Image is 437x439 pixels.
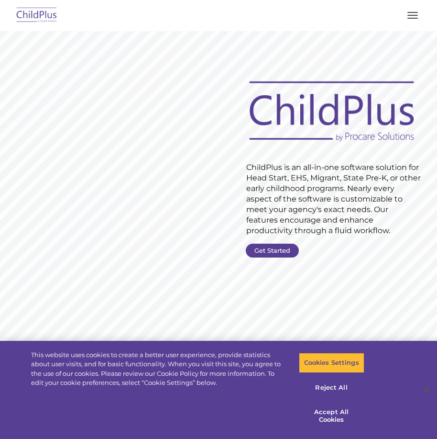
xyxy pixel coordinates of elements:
div: This website uses cookies to create a better user experience, provide statistics about user visit... [31,350,285,388]
button: Close [416,379,437,400]
button: Reject All [299,377,364,397]
a: Get Started [246,244,299,258]
rs-layer: ChildPlus is an all-in-one software solution for Head Start, EHS, Migrant, State Pre-K, or other ... [246,162,421,236]
img: ChildPlus by Procare Solutions [14,4,59,27]
button: Accept All Cookies [299,402,364,429]
button: Cookies Settings [299,353,364,373]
